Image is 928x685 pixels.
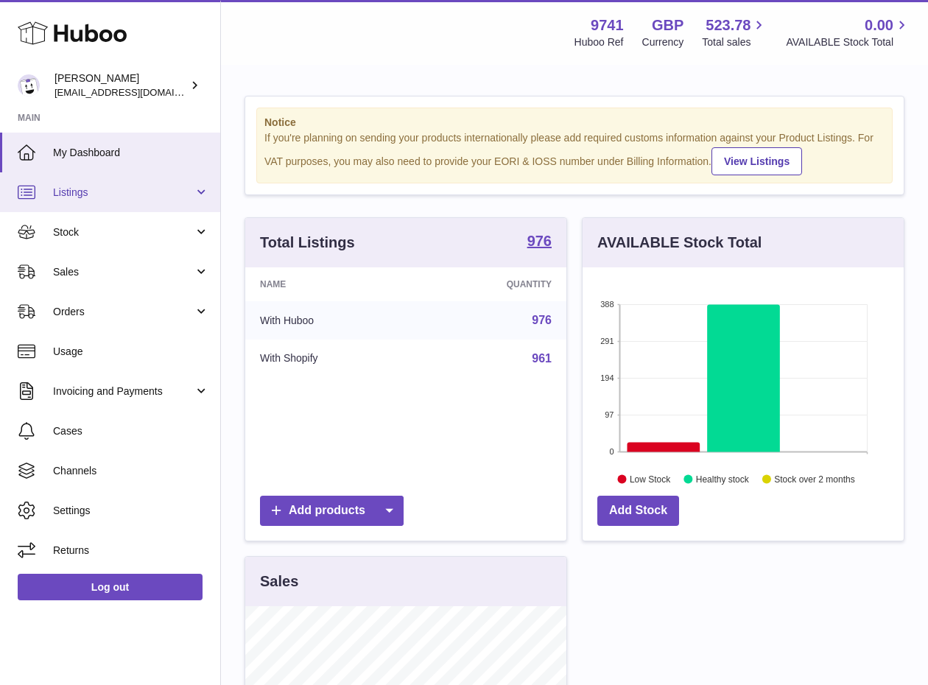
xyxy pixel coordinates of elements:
span: Settings [53,504,209,518]
td: With Shopify [245,340,418,378]
span: Orders [53,305,194,319]
a: 976 [532,314,552,326]
th: Quantity [418,267,566,301]
a: 961 [532,352,552,365]
span: Cases [53,424,209,438]
text: 291 [600,337,614,345]
span: Stock [53,225,194,239]
text: 388 [600,300,614,309]
strong: GBP [652,15,683,35]
div: If you're planning on sending your products internationally please add required customs informati... [264,131,885,175]
text: Low Stock [630,474,671,484]
span: [EMAIL_ADDRESS][DOMAIN_NAME] [55,86,217,98]
strong: 9741 [591,15,624,35]
img: ajcmarketingltd@gmail.com [18,74,40,96]
span: AVAILABLE Stock Total [786,35,910,49]
text: 194 [600,373,614,382]
span: Listings [53,186,194,200]
span: Channels [53,464,209,478]
text: Stock over 2 months [774,474,854,484]
a: Add Stock [597,496,679,526]
span: Sales [53,265,194,279]
a: Add products [260,496,404,526]
text: 0 [609,447,614,456]
h3: AVAILABLE Stock Total [597,233,762,253]
a: 523.78 Total sales [702,15,767,49]
span: Total sales [702,35,767,49]
span: Usage [53,345,209,359]
span: 0.00 [865,15,893,35]
a: View Listings [711,147,802,175]
strong: Notice [264,116,885,130]
th: Name [245,267,418,301]
a: 0.00 AVAILABLE Stock Total [786,15,910,49]
div: Huboo Ref [574,35,624,49]
a: Log out [18,574,203,600]
td: With Huboo [245,301,418,340]
text: 97 [605,410,614,419]
span: My Dashboard [53,146,209,160]
span: Invoicing and Payments [53,384,194,398]
div: Currency [642,35,684,49]
h3: Total Listings [260,233,355,253]
strong: 976 [527,233,552,248]
text: Healthy stock [696,474,750,484]
h3: Sales [260,572,298,591]
span: Returns [53,544,209,558]
div: [PERSON_NAME] [55,71,187,99]
span: 523.78 [706,15,751,35]
a: 976 [527,233,552,251]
